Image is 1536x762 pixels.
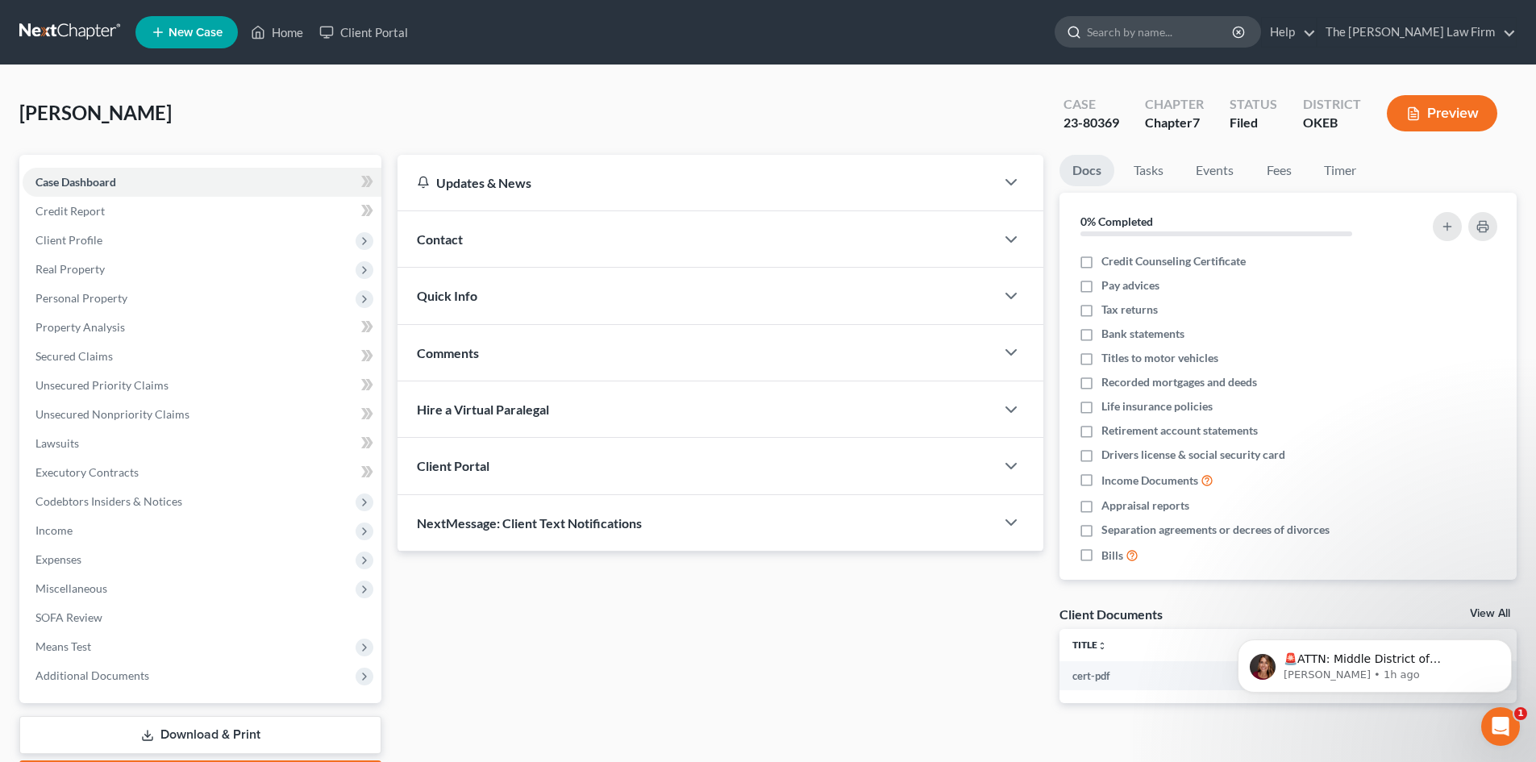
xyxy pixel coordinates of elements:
span: Secured Claims [35,349,113,363]
span: Separation agreements or decrees of divorces [1101,522,1330,538]
span: Unsecured Priority Claims [35,378,169,392]
a: Docs [1059,155,1114,186]
a: The [PERSON_NAME] Law Firm [1317,18,1516,47]
span: 1 [1514,707,1527,720]
a: Executory Contracts [23,458,381,487]
span: Credit Report [35,204,105,218]
strong: 0% Completed [1080,214,1153,228]
span: Quick Info [417,288,477,303]
span: Executory Contracts [35,465,139,479]
span: Credit Counseling Certificate [1101,253,1246,269]
div: Chapter [1145,95,1204,114]
a: Property Analysis [23,313,381,342]
span: Retirement account statements [1101,423,1258,439]
a: Case Dashboard [23,168,381,197]
span: New Case [169,27,223,39]
span: Lawsuits [35,436,79,450]
span: SOFA Review [35,610,102,624]
a: SOFA Review [23,603,381,632]
span: Client Portal [417,458,489,473]
input: Search by name... [1087,17,1234,47]
span: Personal Property [35,291,127,305]
span: Recorded mortgages and deeds [1101,374,1257,390]
span: Real Property [35,262,105,276]
button: Preview [1387,95,1497,131]
iframe: Intercom notifications message [1213,606,1536,718]
a: Download & Print [19,716,381,754]
span: Client Profile [35,233,102,247]
a: Home [243,18,311,47]
span: Additional Documents [35,668,149,682]
a: Credit Report [23,197,381,226]
span: Bills [1101,548,1123,564]
a: Fees [1253,155,1305,186]
span: Unsecured Nonpriority Claims [35,407,189,421]
span: Appraisal reports [1101,498,1189,514]
div: 23-80369 [1064,114,1119,132]
span: Codebtors Insiders & Notices [35,494,182,508]
div: District [1303,95,1361,114]
span: Expenses [35,552,81,566]
span: NextMessage: Client Text Notifications [417,515,642,531]
div: Chapter [1145,114,1204,132]
span: Pay advices [1101,277,1159,294]
div: Updates & News [417,174,976,191]
span: Titles to motor vehicles [1101,350,1218,366]
a: Lawsuits [23,429,381,458]
span: Miscellaneous [35,581,107,595]
div: OKEB [1303,114,1361,132]
span: Case Dashboard [35,175,116,189]
a: Unsecured Nonpriority Claims [23,400,381,429]
iframe: Intercom live chat [1481,707,1520,746]
span: Drivers license & social security card [1101,447,1285,463]
span: Income [35,523,73,537]
a: Tasks [1121,155,1176,186]
div: Case [1064,95,1119,114]
div: Status [1230,95,1277,114]
span: Hire a Virtual Paralegal [417,402,549,417]
a: Timer [1311,155,1369,186]
span: Bank statements [1101,326,1184,342]
span: Property Analysis [35,320,125,334]
a: Unsecured Priority Claims [23,371,381,400]
span: Life insurance policies [1101,398,1213,414]
span: [PERSON_NAME] [19,101,172,124]
div: Filed [1230,114,1277,132]
a: Events [1183,155,1247,186]
span: Comments [417,345,479,360]
a: Client Portal [311,18,416,47]
td: cert-pdf [1059,661,1288,690]
span: Income Documents [1101,473,1198,489]
a: Help [1262,18,1316,47]
span: Tax returns [1101,302,1158,318]
i: unfold_more [1097,641,1107,651]
span: 7 [1193,115,1200,130]
span: Contact [417,231,463,247]
a: Secured Claims [23,342,381,371]
span: Means Test [35,639,91,653]
div: Client Documents [1059,606,1163,623]
a: Titleunfold_more [1072,639,1107,651]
